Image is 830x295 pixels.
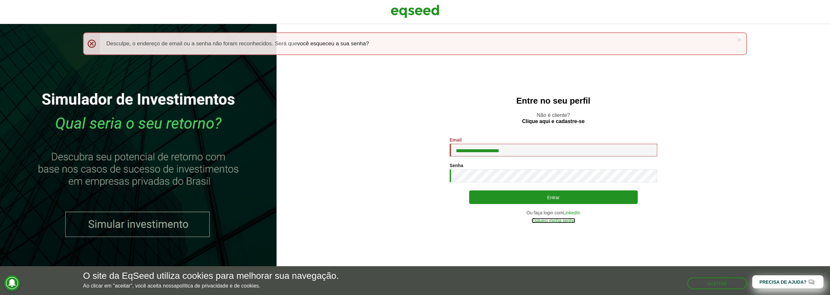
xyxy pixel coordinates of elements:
button: Aceitar [687,278,747,289]
a: × [738,36,741,43]
a: LinkedIn [563,210,580,215]
img: EqSeed Logo [391,3,439,19]
p: Não é cliente? [290,112,817,124]
a: você esqueceu a sua senha? [297,41,369,46]
p: Ao clicar em "aceitar", você aceita nossa . [83,283,339,289]
h2: Entre no seu perfil [290,96,817,106]
label: Senha [450,163,463,168]
a: Esqueci minha senha [532,218,575,223]
a: Clique aqui e cadastre-se [522,119,585,124]
div: Ou faça login com [450,210,657,215]
label: Email [450,138,462,142]
h5: O site da EqSeed utiliza cookies para melhorar sua navegação. [83,271,339,281]
a: política de privacidade e de cookies [177,283,259,289]
div: Desculpe, o endereço de email ou a senha não foram reconhecidos. Será que [83,32,747,55]
button: Entrar [469,190,638,204]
